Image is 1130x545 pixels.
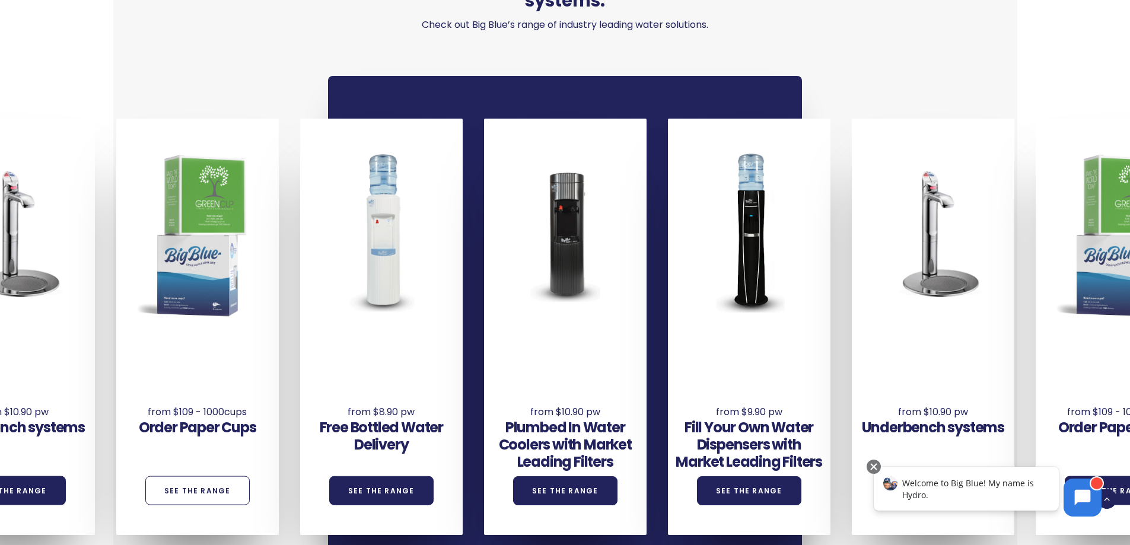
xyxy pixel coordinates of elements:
a: Order Paper Cups [139,417,256,437]
a: See the Range [697,476,801,505]
a: See the Range [513,476,617,505]
a: Free Bottled Water Delivery [320,417,443,454]
a: Fill Your Own Water Dispensers with Market Leading Filters [676,417,822,471]
p: Check out Big Blue’s range of industry leading water solutions. [328,17,802,33]
iframe: Chatbot [861,457,1113,528]
a: Plumbed In Water Coolers with Market Leading Filters [499,417,632,471]
a: See the Range [329,476,434,505]
a: See the Range [145,476,250,505]
a: Underbench systems [862,417,1004,437]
